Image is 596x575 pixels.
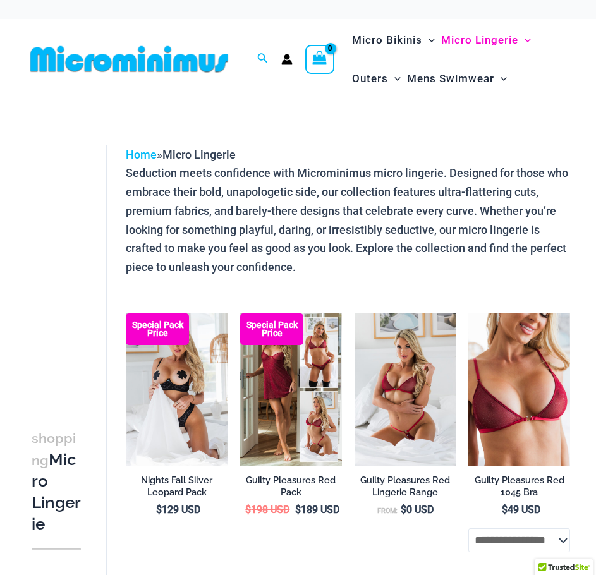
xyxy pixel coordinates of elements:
[407,63,494,95] span: Mens Swimwear
[162,148,236,161] span: Micro Lingerie
[240,475,342,498] h2: Guilty Pleasures Red Pack
[502,504,508,516] span: $
[355,313,456,466] a: Guilty Pleasures Red 1045 Bra 689 Micro 05Guilty Pleasures Red 1045 Bra 689 Micro 06Guilty Pleasu...
[355,475,456,503] a: Guilty Pleasures Red Lingerie Range
[518,24,531,56] span: Menu Toggle
[126,321,189,337] b: Special Pack Price
[126,313,228,466] a: Nights Fall Silver Leopard 1036 Bra 6046 Thong 09v2 Nights Fall Silver Leopard 1036 Bra 6046 Thon...
[401,504,406,516] span: $
[126,475,228,498] h2: Nights Fall Silver Leopard Pack
[240,313,342,466] img: Guilty Pleasures Red Collection Pack F
[422,24,435,56] span: Menu Toggle
[32,135,145,388] iframe: TrustedSite Certified
[352,63,388,95] span: Outers
[388,63,401,95] span: Menu Toggle
[468,313,570,466] a: Guilty Pleasures Red 1045 Bra 01Guilty Pleasures Red 1045 Bra 02Guilty Pleasures Red 1045 Bra 02
[156,504,162,516] span: $
[468,313,570,466] img: Guilty Pleasures Red 1045 Bra 01
[404,59,510,98] a: Mens SwimwearMenu ToggleMenu Toggle
[401,504,434,516] bdi: 0 USD
[240,321,303,337] b: Special Pack Price
[438,21,534,59] a: Micro LingerieMenu ToggleMenu Toggle
[468,475,570,503] a: Guilty Pleasures Red 1045 Bra
[305,45,334,74] a: View Shopping Cart, empty
[126,148,157,161] a: Home
[240,475,342,503] a: Guilty Pleasures Red Pack
[126,313,228,466] img: Nights Fall Silver Leopard 1036 Bra 6046 Thong 09v2
[126,148,236,161] span: »
[257,51,269,67] a: Search icon link
[494,63,507,95] span: Menu Toggle
[355,475,456,498] h2: Guilty Pleasures Red Lingerie Range
[245,504,289,516] bdi: 198 USD
[156,504,200,516] bdi: 129 USD
[126,475,228,503] a: Nights Fall Silver Leopard Pack
[126,164,570,276] p: Seduction meets confidence with Microminimus micro lingerie. Designed for those who embrace their...
[355,313,456,466] img: Guilty Pleasures Red 1045 Bra 689 Micro 05
[349,21,438,59] a: Micro BikinisMenu ToggleMenu Toggle
[281,54,293,65] a: Account icon link
[347,19,571,100] nav: Site Navigation
[377,507,398,515] span: From:
[25,45,233,73] img: MM SHOP LOGO FLAT
[502,504,540,516] bdi: 49 USD
[245,504,251,516] span: $
[349,59,404,98] a: OutersMenu ToggleMenu Toggle
[295,504,339,516] bdi: 189 USD
[352,24,422,56] span: Micro Bikinis
[32,427,81,535] h3: Micro Lingerie
[441,24,518,56] span: Micro Lingerie
[240,313,342,466] a: Guilty Pleasures Red Collection Pack F Guilty Pleasures Red Collection Pack BGuilty Pleasures Red...
[32,430,76,468] span: shopping
[468,475,570,498] h2: Guilty Pleasures Red 1045 Bra
[295,504,301,516] span: $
